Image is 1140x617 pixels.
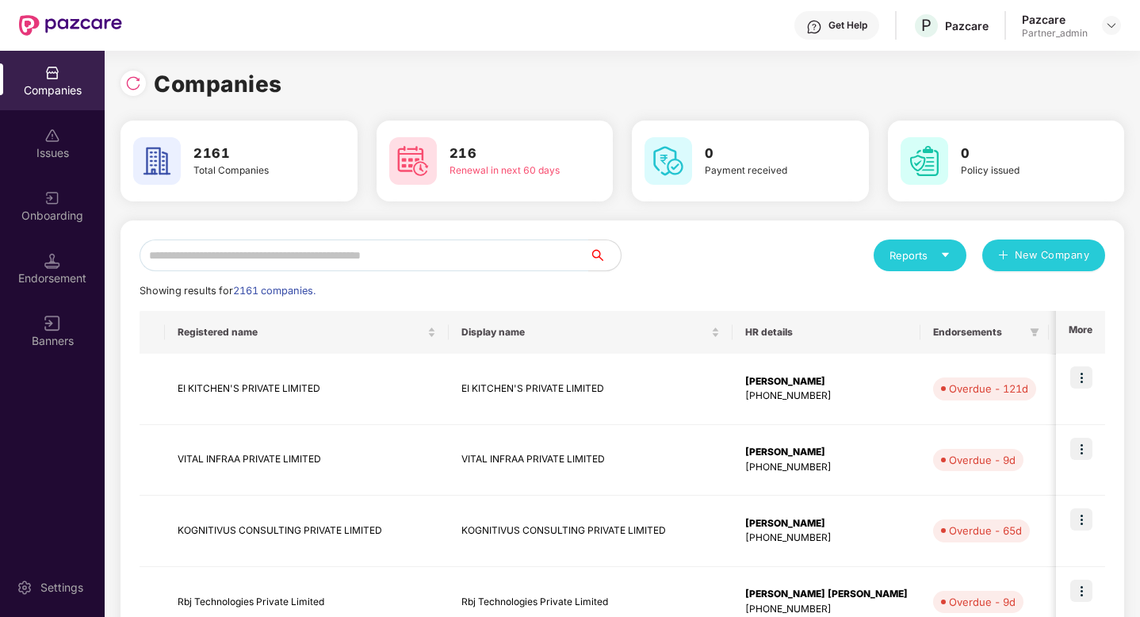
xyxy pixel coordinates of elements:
button: search [588,240,622,271]
span: Registered name [178,326,424,339]
th: Registered name [165,311,449,354]
img: icon [1070,366,1092,389]
div: Pazcare [1022,12,1088,27]
img: svg+xml;base64,PHN2ZyBpZD0iUmVsb2FkLTMyeDMyIiB4bWxucz0iaHR0cDovL3d3dy53My5vcmcvMjAwMC9zdmciIHdpZH... [125,75,141,91]
img: svg+xml;base64,PHN2ZyB4bWxucz0iaHR0cDovL3d3dy53My5vcmcvMjAwMC9zdmciIHdpZHRoPSI2MCIgaGVpZ2h0PSI2MC... [389,137,437,185]
span: Showing results for [140,285,316,297]
img: svg+xml;base64,PHN2ZyBpZD0iSGVscC0zMngzMiIgeG1sbnM9Imh0dHA6Ly93d3cudzMub3JnLzIwMDAvc3ZnIiB3aWR0aD... [806,19,822,35]
span: search [588,249,621,262]
div: [PERSON_NAME] [745,374,908,389]
th: HR details [733,311,920,354]
div: Partner_admin [1022,27,1088,40]
img: svg+xml;base64,PHN2ZyB3aWR0aD0iMTQuNSIgaGVpZ2h0PSIxNC41IiB2aWV3Qm94PSIwIDAgMTYgMTYiIGZpbGw9Im5vbm... [44,253,60,269]
img: svg+xml;base64,PHN2ZyB3aWR0aD0iMTYiIGhlaWdodD0iMTYiIHZpZXdCb3g9IjAgMCAxNiAxNiIgZmlsbD0ibm9uZSIgeG... [44,316,60,331]
span: 2161 companies. [233,285,316,297]
div: [PERSON_NAME] [PERSON_NAME] [745,587,908,602]
h1: Companies [154,67,282,102]
img: svg+xml;base64,PHN2ZyB4bWxucz0iaHR0cDovL3d3dy53My5vcmcvMjAwMC9zdmciIHdpZHRoPSI2MCIgaGVpZ2h0PSI2MC... [133,137,181,185]
span: New Company [1015,247,1090,263]
div: [PERSON_NAME] [745,445,908,460]
div: Total Companies [193,163,312,178]
img: icon [1070,508,1092,531]
td: VITAL INFRAA PRIVATE LIMITED [165,425,449,496]
span: plus [998,250,1008,263]
td: EI KITCHEN'S PRIVATE LIMITED [449,354,733,425]
span: Endorsements [933,326,1023,339]
div: [PHONE_NUMBER] [745,602,908,617]
h3: 0 [705,144,823,164]
h3: 216 [449,144,568,164]
div: Overdue - 9d [949,594,1016,610]
img: svg+xml;base64,PHN2ZyB4bWxucz0iaHR0cDovL3d3dy53My5vcmcvMjAwMC9zdmciIHdpZHRoPSI2MCIgaGVpZ2h0PSI2MC... [901,137,948,185]
img: svg+xml;base64,PHN2ZyBpZD0iSXNzdWVzX2Rpc2FibGVkIiB4bWxucz0iaHR0cDovL3d3dy53My5vcmcvMjAwMC9zdmciIH... [44,128,60,144]
div: Overdue - 65d [949,523,1022,538]
div: [PHONE_NUMBER] [745,460,908,475]
img: svg+xml;base64,PHN2ZyBpZD0iRHJvcGRvd24tMzJ4MzIiIHhtbG5zPSJodHRwOi8vd3d3LnczLm9yZy8yMDAwL3N2ZyIgd2... [1105,19,1118,32]
span: caret-down [940,250,951,260]
span: Display name [461,326,708,339]
td: KOGNITIVUS CONSULTING PRIVATE LIMITED [449,496,733,567]
span: P [921,16,932,35]
td: VITAL INFRAA PRIVATE LIMITED [449,425,733,496]
div: Pazcare [945,18,989,33]
div: [PHONE_NUMBER] [745,389,908,404]
img: svg+xml;base64,PHN2ZyBpZD0iU2V0dGluZy0yMHgyMCIgeG1sbnM9Imh0dHA6Ly93d3cudzMub3JnLzIwMDAvc3ZnIiB3aW... [17,580,33,596]
th: Display name [449,311,733,354]
div: Overdue - 9d [949,452,1016,468]
h3: 2161 [193,144,312,164]
img: svg+xml;base64,PHN2ZyB3aWR0aD0iMjAiIGhlaWdodD0iMjAiIHZpZXdCb3g9IjAgMCAyMCAyMCIgZmlsbD0ibm9uZSIgeG... [44,190,60,206]
th: More [1056,311,1105,354]
img: svg+xml;base64,PHN2ZyBpZD0iQ29tcGFuaWVzIiB4bWxucz0iaHR0cDovL3d3dy53My5vcmcvMjAwMC9zdmciIHdpZHRoPS... [44,65,60,81]
img: svg+xml;base64,PHN2ZyB4bWxucz0iaHR0cDovL3d3dy53My5vcmcvMjAwMC9zdmciIHdpZHRoPSI2MCIgaGVpZ2h0PSI2MC... [645,137,692,185]
div: Settings [36,580,88,596]
h3: 0 [961,144,1079,164]
div: [PERSON_NAME] [745,516,908,531]
div: Overdue - 121d [949,381,1028,397]
img: icon [1070,438,1092,460]
div: Reports [889,247,951,263]
img: New Pazcare Logo [19,15,122,36]
div: Payment received [705,163,823,178]
button: plusNew Company [982,240,1105,271]
div: Renewal in next 60 days [449,163,568,178]
div: Get Help [828,19,867,32]
div: Policy issued [961,163,1079,178]
div: [PHONE_NUMBER] [745,531,908,546]
img: icon [1070,580,1092,602]
td: KOGNITIVUS CONSULTING PRIVATE LIMITED [165,496,449,567]
span: filter [1027,323,1042,342]
span: filter [1030,328,1039,337]
td: EI KITCHEN'S PRIVATE LIMITED [165,354,449,425]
